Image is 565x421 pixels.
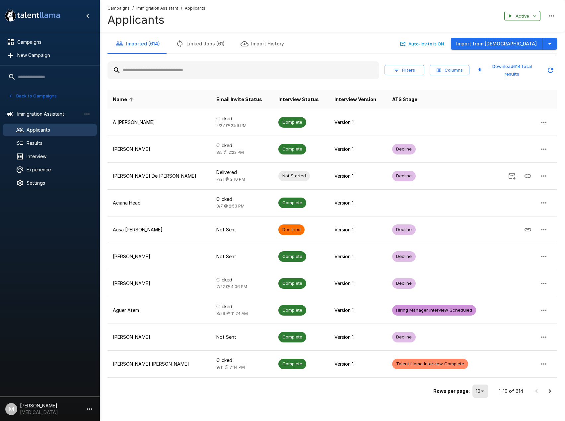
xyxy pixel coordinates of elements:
p: [PERSON_NAME] [PERSON_NAME] [113,361,206,367]
div: 10 [472,385,488,398]
p: Clicked [216,196,268,203]
span: 8/5 @ 2:22 PM [216,150,244,155]
span: Name [113,95,136,103]
p: Not Sent [216,334,268,340]
p: Aciana Head [113,200,206,206]
span: Decline [392,173,416,179]
p: Clicked [216,142,268,149]
span: Complete [278,253,306,260]
span: 8/29 @ 11:24 AM [216,311,248,316]
span: 9/11 @ 7:14 PM [216,365,245,370]
button: Imported (614) [107,34,168,53]
p: Not Sent [216,226,268,233]
p: Clicked [216,276,268,283]
p: 1–10 of 614 [499,388,523,394]
p: Aguer Atem [113,307,206,314]
p: [PERSON_NAME] [113,280,206,287]
span: Declined [278,226,305,233]
button: Import History [233,34,292,53]
span: Complete [278,334,306,340]
p: Version 1 [334,146,382,152]
p: Version 1 [334,226,382,233]
p: Not Sent [216,253,268,260]
button: Import from [DEMOGRAPHIC_DATA] [451,38,542,50]
p: [PERSON_NAME] [113,334,206,340]
button: Columns [430,65,469,75]
span: Complete [278,361,306,367]
button: Go to next page [543,385,556,398]
p: [PERSON_NAME] [113,253,206,260]
p: Clicked [216,303,268,310]
span: / [132,5,134,12]
span: 3/7 @ 2:53 PM [216,204,245,209]
button: Auto-Invite is ON [399,39,446,49]
span: Copy Interview Link [520,173,536,178]
span: Hiring Manager Interview Scheduled [392,307,476,313]
button: Download614 total results [475,61,541,79]
u: Campaigns [107,6,130,11]
span: ATS Stage [392,95,417,103]
span: Decline [392,226,416,233]
span: Complete [278,280,306,286]
h4: Applicants [107,13,205,27]
span: / [181,5,182,12]
p: Version 1 [334,253,382,260]
span: Copy Interview Link [520,226,536,232]
span: 2/27 @ 2:59 PM [216,123,247,128]
p: A [PERSON_NAME] [113,119,206,126]
span: Complete [278,146,306,152]
span: Send Invitation [504,173,520,178]
p: [PERSON_NAME] [113,146,206,152]
span: Decline [392,253,416,260]
p: Version 1 [334,334,382,340]
p: Version 1 [334,200,382,206]
p: Clicked [216,357,268,364]
span: 7/21 @ 2:10 PM [216,177,245,182]
span: Interview Version [334,95,376,103]
p: Delivered [216,169,268,176]
span: Complete [278,200,306,206]
p: Version 1 [334,280,382,287]
p: Clicked [216,115,268,122]
u: Immigration Assistant [136,6,178,11]
button: Updated Today - 1:09 PM [544,64,557,77]
p: Version 1 [334,119,382,126]
span: Decline [392,280,416,286]
span: Complete [278,119,306,125]
span: Decline [392,334,416,340]
span: Not Started [278,173,310,179]
button: Linked Jobs (61) [168,34,233,53]
span: Interview Status [278,95,319,103]
span: 7/22 @ 4:06 PM [216,284,247,289]
p: Version 1 [334,307,382,314]
p: [PERSON_NAME] De [PERSON_NAME] [113,173,206,179]
button: Active [504,11,540,21]
span: Applicants [185,5,205,12]
span: Decline [392,146,416,152]
span: Complete [278,307,306,313]
span: Talent Llama Interview Complete [392,361,468,367]
p: Version 1 [334,173,382,179]
p: Version 1 [334,361,382,367]
button: Filters [385,65,424,75]
p: Acsa [PERSON_NAME] [113,226,206,233]
span: Email Invite Status [216,95,262,103]
p: Rows per page: [433,388,470,394]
